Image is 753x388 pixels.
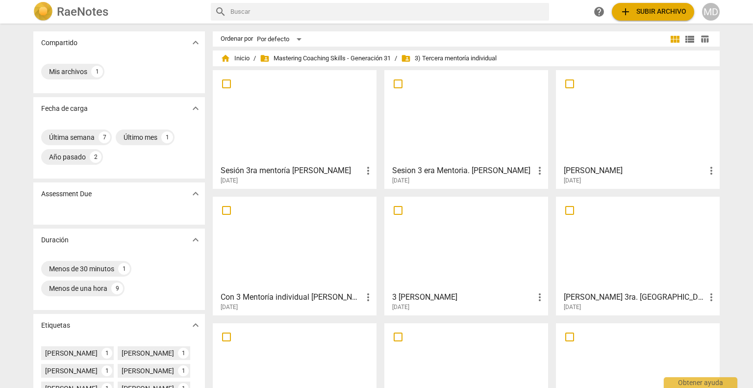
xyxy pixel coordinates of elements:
[111,283,123,294] div: 9
[534,165,546,177] span: more_vert
[41,320,70,331] p: Etiquetas
[392,177,409,185] span: [DATE]
[702,3,720,21] button: MD
[49,284,107,293] div: Menos de una hora
[668,32,682,47] button: Cuadrícula
[41,103,88,114] p: Fecha de carga
[388,200,545,311] a: 3 [PERSON_NAME][DATE]
[682,32,697,47] button: Lista
[49,67,87,77] div: Mis archivos
[49,132,95,142] div: Última semana
[188,318,203,333] button: Mostrar más
[362,165,374,177] span: more_vert
[620,6,686,18] span: Subir archivo
[188,233,203,247] button: Mostrar más
[190,319,201,331] span: expand_more
[49,264,114,274] div: Menos de 30 minutos
[190,103,201,114] span: expand_more
[564,165,705,177] h3: Isabel
[178,348,189,359] div: 1
[534,291,546,303] span: more_vert
[33,2,203,22] a: LogoRaeNotes
[388,74,545,184] a: Sesion 3 era Mentoria. [PERSON_NAME][DATE]
[33,2,53,22] img: Logo
[122,366,174,376] div: [PERSON_NAME]
[620,6,631,18] span: add
[697,32,712,47] button: Tabla
[221,53,230,63] span: home
[221,35,253,43] div: Ordenar por
[392,291,534,303] h3: 3 Mentoria graciela Soraide
[57,5,108,19] h2: RaeNotes
[188,186,203,201] button: Mostrar más
[161,131,173,143] div: 1
[90,151,101,163] div: 2
[41,38,77,48] p: Compartido
[564,291,705,303] h3: Cynthia 3ra. Mentoría
[45,348,98,358] div: [PERSON_NAME]
[559,200,716,311] a: [PERSON_NAME] 3ra. [GEOGRAPHIC_DATA][DATE]
[45,366,98,376] div: [PERSON_NAME]
[124,132,157,142] div: Último mes
[221,291,362,303] h3: Con 3 Mentoría individual Iva Carabetta
[700,34,709,44] span: table_chart
[669,33,681,45] span: view_module
[216,74,373,184] a: Sesión 3ra mentoría [PERSON_NAME][DATE]
[705,165,717,177] span: more_vert
[593,6,605,18] span: help
[190,37,201,49] span: expand_more
[401,53,497,63] span: 3) Tercera mentoría individual
[392,303,409,311] span: [DATE]
[559,74,716,184] a: [PERSON_NAME][DATE]
[101,365,112,376] div: 1
[188,101,203,116] button: Mostrar más
[230,4,545,20] input: Buscar
[260,53,391,63] span: Mastering Coaching Skills - Generación 31
[221,177,238,185] span: [DATE]
[221,165,362,177] h3: Sesión 3ra mentoría Hoty
[118,263,130,275] div: 1
[362,291,374,303] span: more_vert
[664,377,737,388] div: Obtener ayuda
[221,303,238,311] span: [DATE]
[253,55,256,62] span: /
[257,31,305,47] div: Por defecto
[101,348,112,359] div: 1
[590,3,608,21] a: Obtener ayuda
[221,53,250,63] span: Inicio
[612,3,694,21] button: Subir
[91,66,103,78] div: 1
[215,6,226,18] span: search
[178,365,189,376] div: 1
[260,53,270,63] span: folder_shared
[99,131,110,143] div: 7
[564,303,581,311] span: [DATE]
[684,33,696,45] span: view_list
[41,235,69,245] p: Duración
[395,55,397,62] span: /
[49,152,86,162] div: Año pasado
[401,53,411,63] span: folder_shared
[190,234,201,246] span: expand_more
[705,291,717,303] span: more_vert
[122,348,174,358] div: [PERSON_NAME]
[564,177,581,185] span: [DATE]
[216,200,373,311] a: Con 3 Mentoría individual [PERSON_NAME][DATE]
[190,188,201,200] span: expand_more
[188,35,203,50] button: Mostrar más
[41,189,92,199] p: Assessment Due
[392,165,534,177] h3: Sesion 3 era Mentoria. Maria Mercedes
